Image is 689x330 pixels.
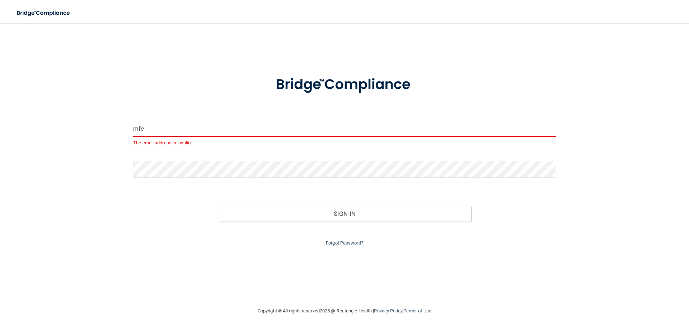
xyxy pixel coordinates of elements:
[261,66,428,103] img: bridge_compliance_login_screen.278c3ca4.svg
[404,308,431,313] a: Terms of Use
[565,279,680,308] iframe: Drift Widget Chat Controller
[326,240,363,246] a: Forgot Password?
[374,308,402,313] a: Privacy Policy
[214,299,475,322] div: Copyright © All rights reserved 2025 @ Rectangle Health | |
[133,139,556,147] p: The email address is invalid
[133,121,556,137] input: Email
[11,6,77,20] img: bridge_compliance_login_screen.278c3ca4.svg
[218,206,472,222] button: Sign In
